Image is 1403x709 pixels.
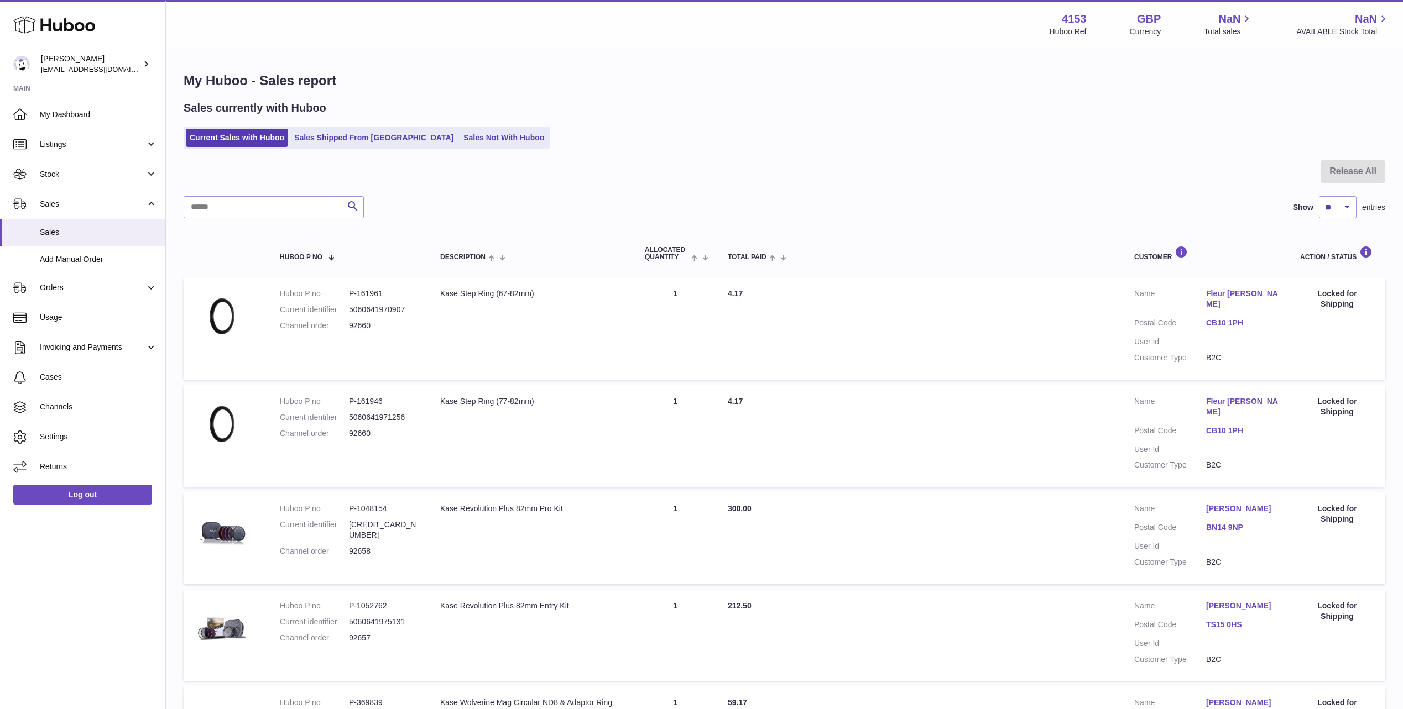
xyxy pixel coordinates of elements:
span: AVAILABLE Stock Total [1296,27,1390,37]
dd: B2C [1206,353,1278,363]
div: Kase Step Ring (77-82mm) [440,396,623,407]
span: Returns [40,461,157,472]
dd: 5060641971256 [349,412,418,423]
span: entries [1362,202,1385,213]
dt: Name [1134,288,1206,312]
span: Stock [40,169,145,180]
dt: Name [1134,396,1206,420]
span: Description [440,254,486,261]
span: 4.17 [728,289,743,298]
dd: P-1048154 [349,503,418,514]
dd: B2C [1206,460,1278,470]
div: Locked for Shipping [1300,503,1374,524]
span: [EMAIL_ADDRESS][DOMAIN_NAME] [41,65,163,73]
dt: Huboo P no [280,503,349,514]
div: Currency [1130,27,1161,37]
div: Locked for Shipping [1300,601,1374,622]
a: [PERSON_NAME] [1206,601,1278,611]
span: Invoicing and Payments [40,342,145,353]
span: Add Manual Order [40,254,157,265]
div: Locked for Shipping [1300,396,1374,417]
dd: [CREDIT_CARD_NUMBER] [349,519,418,540]
strong: 4153 [1062,12,1087,27]
a: [PERSON_NAME] [1206,503,1278,514]
span: Usage [40,312,157,323]
div: [PERSON_NAME] [41,54,140,75]
dt: Postal Code [1134,318,1206,331]
span: Total paid [728,254,766,261]
div: Kase Revolution Plus 82mm Pro Kit [440,503,623,514]
dd: 92657 [349,633,418,643]
dt: Current identifier [280,304,349,315]
dt: Huboo P no [280,601,349,611]
td: 1 [634,385,717,487]
dt: Customer Type [1134,353,1206,363]
dt: Current identifier [280,617,349,627]
a: Sales Shipped From [GEOGRAPHIC_DATA] [290,129,457,147]
div: Customer [1134,246,1278,261]
h2: Sales currently with Huboo [184,101,326,115]
a: Log out [13,485,152,505]
dt: Postal Code [1134,522,1206,535]
dt: User Id [1134,444,1206,455]
span: NaN [1218,12,1240,27]
dt: Huboo P no [280,288,349,299]
dd: 92660 [349,428,418,439]
dt: Channel order [280,428,349,439]
span: Settings [40,432,157,442]
a: Fleur [PERSON_NAME] [1206,288,1278,309]
dd: B2C [1206,557,1278,568]
strong: GBP [1137,12,1161,27]
dt: Name [1134,601,1206,614]
img: 77-82.jpg [195,396,250,451]
span: NaN [1355,12,1377,27]
span: Listings [40,139,145,150]
dt: Channel order [280,321,349,331]
div: Locked for Shipping [1300,288,1374,309]
a: NaN AVAILABLE Stock Total [1296,12,1390,37]
td: 1 [634,590,717,681]
span: Orders [40,282,145,293]
dt: Huboo P no [280,697,349,708]
h1: My Huboo - Sales report [184,72,1385,90]
dt: User Id [1134,541,1206,552]
a: Sales Not With Huboo [460,129,548,147]
div: Huboo Ref [1050,27,1087,37]
a: [PERSON_NAME] [1206,697,1278,708]
dd: P-1052762 [349,601,418,611]
dd: B2C [1206,654,1278,665]
img: 67-82.jpg [195,288,250,344]
div: Action / Status [1300,246,1374,261]
span: 4.17 [728,397,743,406]
a: TS15 0HS [1206,619,1278,630]
a: Current Sales with Huboo [186,129,288,147]
dt: Huboo P no [280,396,349,407]
dt: Postal Code [1134,619,1206,633]
span: 212.50 [728,601,752,610]
dt: Current identifier [280,519,349,540]
dd: P-369839 [349,697,418,708]
span: Sales [40,227,157,238]
dd: 92660 [349,321,418,331]
div: Kase Step Ring (67-82mm) [440,288,623,299]
span: Channels [40,402,157,412]
label: Show [1293,202,1313,213]
span: Cases [40,372,157,382]
dd: P-161961 [349,288,418,299]
a: BN14 9NP [1206,522,1278,533]
dt: Name [1134,503,1206,517]
span: ALLOCATED Quantity [645,246,689,261]
dt: Customer Type [1134,654,1206,665]
a: CB10 1PH [1206,426,1278,436]
img: kw-revolution-plus-master-kit2-scaled.png [195,503,250,559]
dt: User Id [1134,337,1206,347]
a: CB10 1PH [1206,318,1278,328]
img: 82mm.jpg [195,601,250,656]
td: 1 [634,277,717,379]
span: 59.17 [728,698,747,707]
dd: 5060641975131 [349,617,418,627]
span: Sales [40,199,145,209]
dd: 5060641970907 [349,304,418,315]
a: NaN Total sales [1204,12,1253,37]
dt: Customer Type [1134,557,1206,568]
